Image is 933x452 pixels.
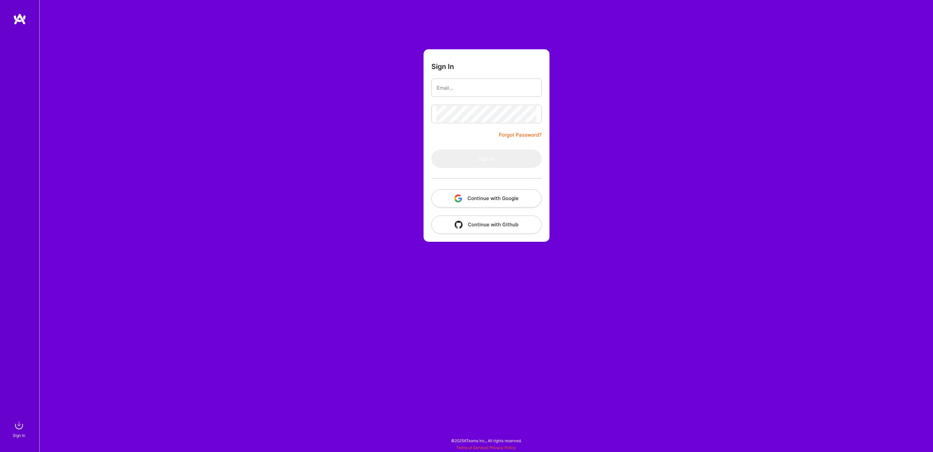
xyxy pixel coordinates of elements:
[489,445,516,450] a: Privacy Policy
[39,432,933,449] div: © 2025 ATeams Inc., All rights reserved.
[431,149,542,168] button: Sign In
[455,221,463,229] img: icon
[454,194,462,202] img: icon
[456,445,487,450] a: Terms of Service
[431,189,542,208] button: Continue with Google
[13,13,26,25] img: logo
[431,62,454,71] h3: Sign In
[456,445,516,450] span: |
[12,419,26,432] img: sign in
[431,215,542,234] button: Continue with Github
[13,432,25,439] div: Sign In
[14,419,26,439] a: sign inSign In
[499,131,542,139] a: Forgot Password?
[437,79,536,96] input: Email...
